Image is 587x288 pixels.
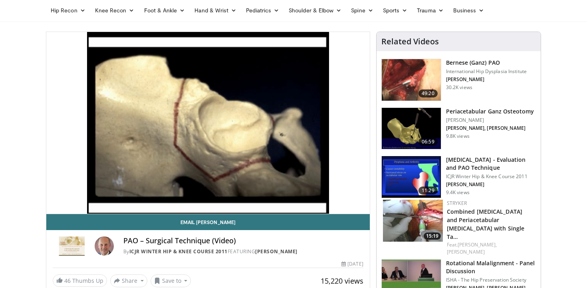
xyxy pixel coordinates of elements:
[46,32,370,214] video-js: Video Player
[446,59,527,67] h3: Bernese (Ganz) PAO
[381,37,439,46] h4: Related Videos
[446,156,536,172] h3: [MEDICAL_DATA] - Evaluation and PAO Technique
[446,84,472,91] p: 30.2K views
[447,208,525,240] a: Combined [MEDICAL_DATA] and Periacetabular [MEDICAL_DATA] with Single Ta…
[446,173,536,180] p: ICJR Winter Hip & Knee Course 2011
[446,277,536,283] p: ISHA - The Hip Preservation Society
[447,200,467,207] a: Stryker
[446,189,470,196] p: 9.4K views
[446,181,536,188] p: [PERSON_NAME]
[446,259,536,275] h3: Rotational Malalignment - Panel Discussion
[241,2,284,18] a: Pediatrics
[381,107,536,150] a: 06:59 Periacetabular Ganz Osteotomy [PERSON_NAME] [PERSON_NAME], [PERSON_NAME] 9.8K views
[90,2,139,18] a: Knee Recon
[458,241,497,248] a: [PERSON_NAME],
[341,260,363,268] div: [DATE]
[446,107,534,115] h3: Periacetabular Ganz Osteotomy
[382,156,441,198] img: 297930_0000_1.png.150x105_q85_crop-smart_upscale.jpg
[46,2,90,18] a: Hip Recon
[53,236,91,256] img: ICJR Winter Hip & Knee Course 2011
[46,214,370,230] a: Email [PERSON_NAME]
[123,248,363,255] div: By FEATURING
[418,138,438,146] span: 06:59
[382,59,441,101] img: Clohisy_PAO_1.png.150x105_q85_crop-smart_upscale.jpg
[381,156,536,198] a: 11:29 [MEDICAL_DATA] - Evaluation and PAO Technique ICJR Winter Hip & Knee Course 2011 [PERSON_NA...
[412,2,448,18] a: Trauma
[418,187,438,195] span: 11:29
[139,2,190,18] a: Foot & Ankle
[378,2,412,18] a: Sports
[110,274,147,287] button: Share
[95,236,114,256] img: Avatar
[383,200,443,242] a: 15:19
[446,76,527,83] p: [PERSON_NAME]
[446,125,534,131] p: [PERSON_NAME], [PERSON_NAME]
[446,133,470,139] p: 9.8K views
[129,248,228,255] a: ICJR Winter Hip & Knee Course 2011
[448,2,489,18] a: Business
[151,274,191,287] button: Save to
[381,59,536,101] a: 49:20 Bernese (Ganz) PAO International Hip Dysplasia Institute [PERSON_NAME] 30.2K views
[321,276,363,286] span: 15,220 views
[53,274,107,287] a: 46 Thumbs Up
[64,277,71,284] span: 46
[346,2,378,18] a: Spine
[284,2,346,18] a: Shoulder & Elbow
[447,241,534,256] div: Feat.
[190,2,241,18] a: Hand & Wrist
[123,236,363,245] h4: PAO – Surgical Technique (Video)
[447,248,485,255] a: [PERSON_NAME]
[255,248,297,255] a: [PERSON_NAME]
[446,117,534,123] p: [PERSON_NAME]
[382,108,441,149] img: db605aaa-8f3e-4b74-9e59-83a35179dada.150x105_q85_crop-smart_upscale.jpg
[383,200,443,242] img: 57874994-f324-4126-a1d1-641caa1ad672.150x105_q85_crop-smart_upscale.jpg
[418,89,438,97] span: 49:20
[424,232,441,240] span: 15:19
[446,68,527,75] p: International Hip Dysplasia Institute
